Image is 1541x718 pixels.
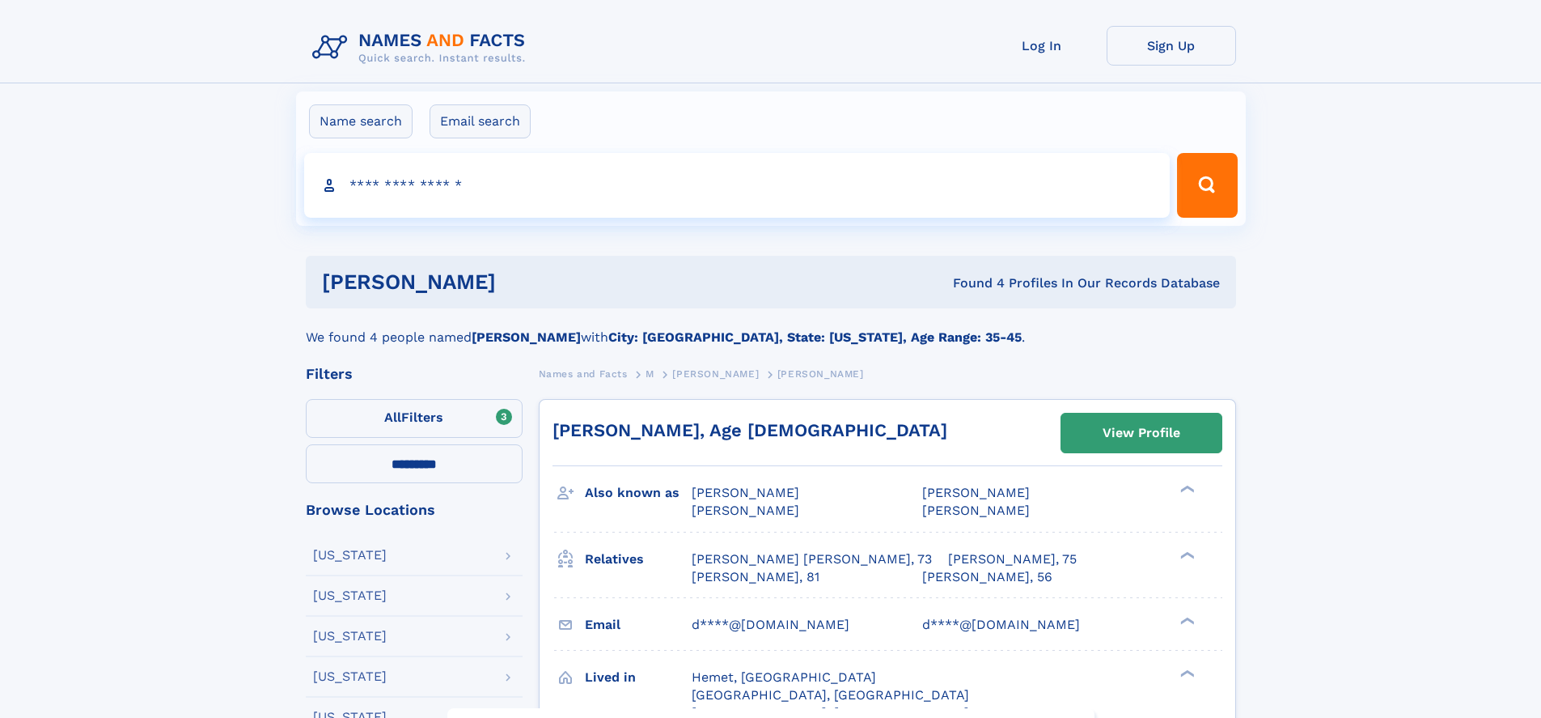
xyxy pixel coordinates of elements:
[1061,414,1221,452] a: View Profile
[724,274,1220,292] div: Found 4 Profiles In Our Records Database
[1177,153,1237,218] button: Search Button
[585,546,692,573] h3: Relatives
[384,410,401,425] span: All
[306,399,523,438] label: Filters
[692,687,969,703] span: [GEOGRAPHIC_DATA], [GEOGRAPHIC_DATA]
[608,329,1022,345] b: City: [GEOGRAPHIC_DATA], State: [US_STATE], Age Range: 35-45
[313,549,387,562] div: [US_STATE]
[304,153,1171,218] input: search input
[313,589,387,602] div: [US_STATE]
[948,550,1077,568] a: [PERSON_NAME], 75
[922,485,1030,500] span: [PERSON_NAME]
[539,363,628,384] a: Names and Facts
[692,550,932,568] a: [PERSON_NAME] [PERSON_NAME], 73
[306,503,523,517] div: Browse Locations
[585,611,692,639] h3: Email
[309,104,413,138] label: Name search
[692,669,876,685] span: Hemet, [GEOGRAPHIC_DATA]
[472,329,581,345] b: [PERSON_NAME]
[922,568,1052,586] a: [PERSON_NAME], 56
[1176,484,1196,495] div: ❯
[1176,615,1196,626] div: ❯
[777,368,864,380] span: [PERSON_NAME]
[430,104,531,138] label: Email search
[306,26,539,70] img: Logo Names and Facts
[585,479,692,507] h3: Also known as
[672,363,759,384] a: [PERSON_NAME]
[1176,668,1196,678] div: ❯
[313,670,387,683] div: [US_STATE]
[977,26,1107,66] a: Log In
[646,363,654,384] a: M
[922,503,1030,518] span: [PERSON_NAME]
[1176,550,1196,560] div: ❯
[646,368,654,380] span: M
[692,485,799,500] span: [PERSON_NAME]
[306,367,523,381] div: Filters
[692,568,819,586] a: [PERSON_NAME], 81
[1107,26,1236,66] a: Sign Up
[306,308,1236,347] div: We found 4 people named with .
[322,272,725,292] h1: [PERSON_NAME]
[313,630,387,643] div: [US_STATE]
[672,368,759,380] span: [PERSON_NAME]
[692,503,799,518] span: [PERSON_NAME]
[585,664,692,691] h3: Lived in
[552,420,947,440] a: [PERSON_NAME], Age [DEMOGRAPHIC_DATA]
[1103,414,1180,452] div: View Profile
